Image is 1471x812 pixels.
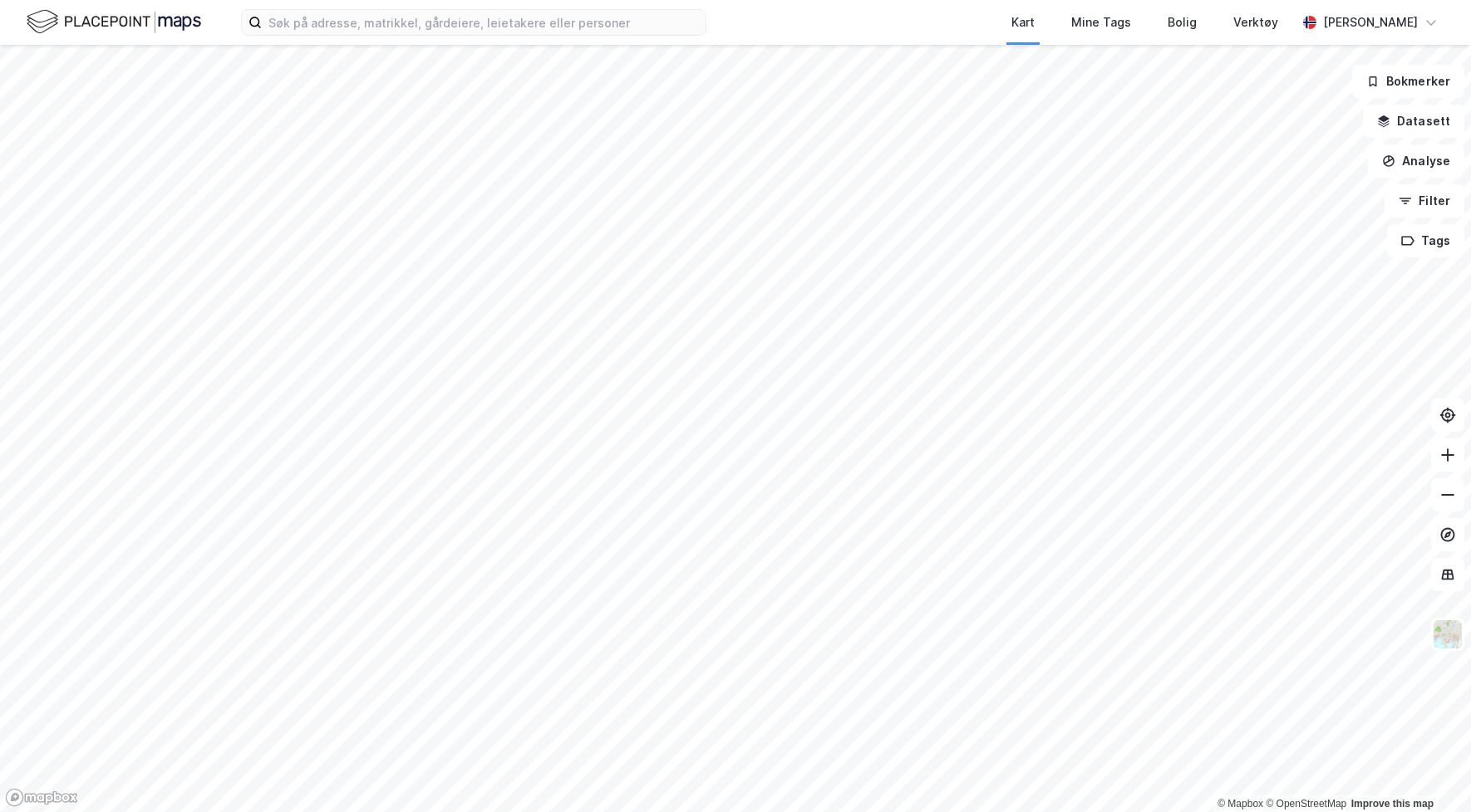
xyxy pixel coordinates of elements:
div: Bolig [1168,12,1197,32]
div: Kontrollprogram for chat [1388,732,1471,812]
div: Verktøy [1233,12,1278,32]
button: Analyse [1368,144,1464,178]
img: logo.f888ab2527a4732fd821a326f86c7f29.svg [27,7,201,37]
button: Tags [1387,224,1464,257]
div: [PERSON_NAME] [1323,12,1418,32]
a: OpenStreetMap [1266,798,1346,810]
button: Datasett [1363,105,1464,138]
img: Z [1432,619,1464,650]
a: Mapbox homepage [5,788,78,807]
a: Improve this map [1351,798,1434,810]
div: Kart [1011,12,1035,32]
input: Søk på adresse, matrikkel, gårdeiere, leietakere eller personer [262,10,706,35]
button: Bokmerker [1352,65,1464,98]
button: Filter [1385,184,1464,218]
div: Mine Tags [1071,12,1131,32]
iframe: Chat Widget [1388,732,1471,812]
a: Mapbox [1218,798,1263,810]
